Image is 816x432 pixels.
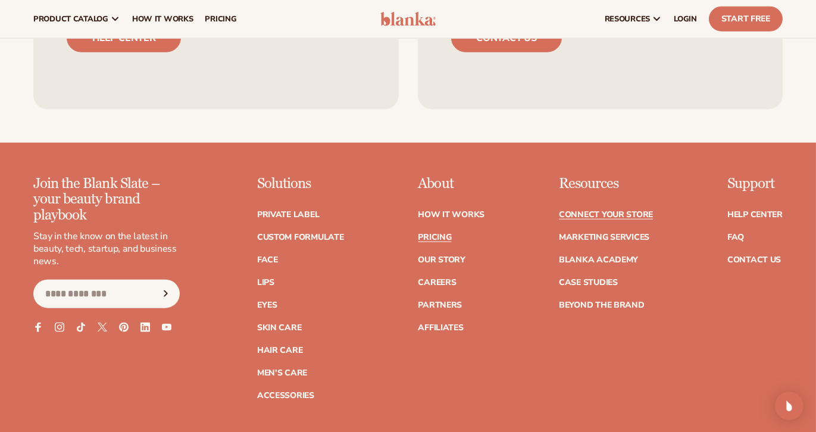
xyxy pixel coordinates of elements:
[33,176,180,223] p: Join the Blank Slate – your beauty brand playbook
[257,278,274,287] a: Lips
[257,346,302,355] a: Hair Care
[418,256,465,264] a: Our Story
[605,14,650,24] span: resources
[132,14,193,24] span: How It Works
[418,211,484,219] a: How It Works
[257,256,278,264] a: Face
[418,301,462,309] a: Partners
[257,176,344,192] p: Solutions
[418,176,484,192] p: About
[559,211,653,219] a: Connect your store
[257,369,307,377] a: Men's Care
[709,7,783,32] a: Start Free
[727,176,783,192] p: Support
[559,256,638,264] a: Blanka Academy
[727,256,781,264] a: Contact Us
[559,278,618,287] a: Case Studies
[153,280,179,308] button: Subscribe
[418,324,463,332] a: Affiliates
[727,211,783,219] a: Help Center
[257,392,314,400] a: Accessories
[674,14,697,24] span: LOGIN
[727,233,744,242] a: FAQ
[380,12,436,26] img: logo
[418,233,451,242] a: Pricing
[205,14,236,24] span: pricing
[257,233,344,242] a: Custom formulate
[33,230,180,267] p: Stay in the know on the latest in beauty, tech, startup, and business news.
[775,392,804,420] div: Open Intercom Messenger
[559,176,653,192] p: Resources
[418,278,456,287] a: Careers
[257,211,319,219] a: Private label
[257,301,277,309] a: Eyes
[33,14,108,24] span: product catalog
[559,301,645,309] a: Beyond the brand
[559,233,649,242] a: Marketing services
[257,324,301,332] a: Skin Care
